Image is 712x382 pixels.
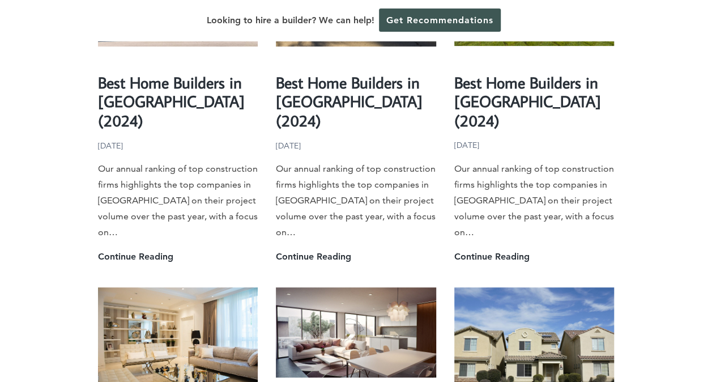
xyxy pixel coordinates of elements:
[454,161,615,240] p: Our annual ranking of top construction firms highlights the top companies in [GEOGRAPHIC_DATA] on...
[276,161,436,240] p: Our annual ranking of top construction firms highlights the top companies in [GEOGRAPHIC_DATA] on...
[454,138,479,152] time: [DATE]
[454,72,601,131] a: Best Home Builders in [GEOGRAPHIC_DATA] (2024)
[454,249,530,265] a: Continue Reading
[98,161,258,240] p: Our annual ranking of top construction firms highlights the top companies in [GEOGRAPHIC_DATA] on...
[276,72,423,131] a: Best Home Builders in [GEOGRAPHIC_DATA] (2024)
[379,9,501,32] a: Get Recommendations
[98,72,245,131] a: Best Home Builders in [GEOGRAPHIC_DATA] (2024)
[276,139,301,153] time: [DATE]
[98,139,123,153] time: [DATE]
[98,249,173,265] a: Continue Reading
[276,249,351,265] a: Continue Reading
[494,300,698,368] iframe: Drift Widget Chat Controller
